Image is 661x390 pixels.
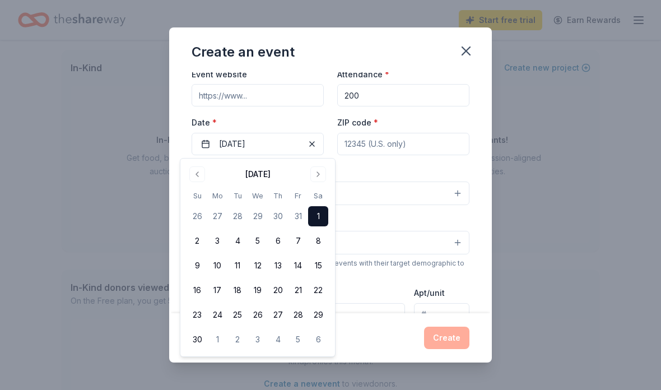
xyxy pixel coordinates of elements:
th: Monday [207,190,227,202]
button: 9 [187,256,207,276]
button: 14 [288,256,308,276]
button: 7 [288,231,308,251]
button: 1 [308,206,328,226]
button: 16 [187,280,207,300]
button: 30 [187,329,207,350]
button: 30 [268,206,288,226]
th: Sunday [187,190,207,202]
button: 21 [288,280,308,300]
button: 2 [187,231,207,251]
label: Date [192,117,324,128]
div: [DATE] [245,168,271,181]
label: Apt/unit [414,287,445,299]
th: Friday [288,190,308,202]
button: 29 [248,206,268,226]
input: # [414,303,469,326]
button: 12 [248,256,268,276]
button: 3 [248,329,268,350]
label: ZIP code [337,117,378,128]
button: 10 [207,256,227,276]
button: 26 [187,206,207,226]
button: 6 [308,329,328,350]
button: 24 [207,305,227,325]
input: https://www... [192,84,324,106]
button: 13 [268,256,288,276]
button: [DATE] [192,133,324,155]
button: 8 [308,231,328,251]
button: 17 [207,280,227,300]
button: 19 [248,280,268,300]
button: 11 [227,256,248,276]
button: 6 [268,231,288,251]
button: 18 [227,280,248,300]
button: 27 [207,206,227,226]
input: 20 [337,84,469,106]
button: 31 [288,206,308,226]
button: 3 [207,231,227,251]
button: 22 [308,280,328,300]
input: 12345 (U.S. only) [337,133,469,155]
button: 29 [308,305,328,325]
button: 27 [268,305,288,325]
th: Thursday [268,190,288,202]
button: Go to previous month [189,166,205,182]
button: 28 [288,305,308,325]
button: 5 [288,329,308,350]
button: 28 [227,206,248,226]
button: 23 [187,305,207,325]
button: 4 [227,231,248,251]
button: 4 [268,329,288,350]
button: 5 [248,231,268,251]
button: 2 [227,329,248,350]
button: Go to next month [310,166,326,182]
button: 26 [248,305,268,325]
th: Saturday [308,190,328,202]
div: Create an event [192,43,295,61]
th: Wednesday [248,190,268,202]
button: 25 [227,305,248,325]
label: Event website [192,69,247,80]
th: Tuesday [227,190,248,202]
button: 15 [308,256,328,276]
button: 20 [268,280,288,300]
button: 1 [207,329,227,350]
label: Attendance [337,69,389,80]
